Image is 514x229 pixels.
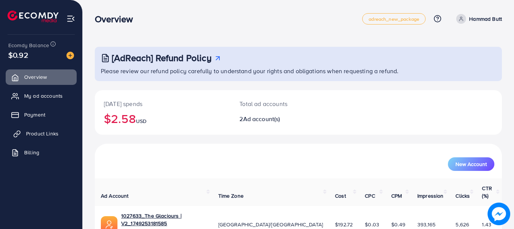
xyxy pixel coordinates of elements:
p: [DATE] spends [104,99,221,108]
img: menu [66,14,75,23]
img: image [489,204,509,224]
span: Clicks [455,192,470,200]
img: image [66,52,74,59]
span: Impression [417,192,444,200]
span: Payment [24,111,45,118]
h2: $2.58 [104,111,221,126]
span: $0.92 [8,49,28,60]
span: 393,165 [417,221,435,228]
span: Ad account(s) [243,115,280,123]
span: Overview [24,73,47,81]
p: Please review our refund policy carefully to understand your rights and obligations when requesti... [101,66,497,75]
a: Payment [6,107,77,122]
span: CPC [365,192,375,200]
a: 1027633_The Glaciours | V2_1749253181585 [121,212,206,227]
span: $0.49 [391,221,405,228]
span: New Account [455,161,487,167]
span: Billing [24,149,39,156]
span: 5,626 [455,221,469,228]
span: CPM [391,192,402,200]
h2: 2 [239,115,323,123]
span: adreach_new_package [369,17,419,22]
span: Time Zone [218,192,244,200]
a: Product Links [6,126,77,141]
p: Total ad accounts [239,99,323,108]
span: My ad accounts [24,92,63,100]
a: Hammad Butt [453,14,502,24]
a: adreach_new_package [362,13,426,25]
span: $0.03 [365,221,379,228]
button: New Account [448,157,494,171]
a: Billing [6,145,77,160]
span: $192.72 [335,221,353,228]
img: logo [8,11,59,22]
h3: [AdReach] Refund Policy [112,52,211,63]
span: Ecomdy Balance [8,41,49,49]
span: 1.43 [482,221,491,228]
span: Product Links [26,130,59,137]
span: Ad Account [101,192,129,200]
span: [GEOGRAPHIC_DATA]/[GEOGRAPHIC_DATA] [218,221,323,228]
span: Cost [335,192,346,200]
p: Hammad Butt [469,14,502,23]
span: CTR (%) [482,184,492,200]
a: My ad accounts [6,88,77,103]
span: USD [136,117,147,125]
h3: Overview [95,14,139,25]
a: Overview [6,69,77,85]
